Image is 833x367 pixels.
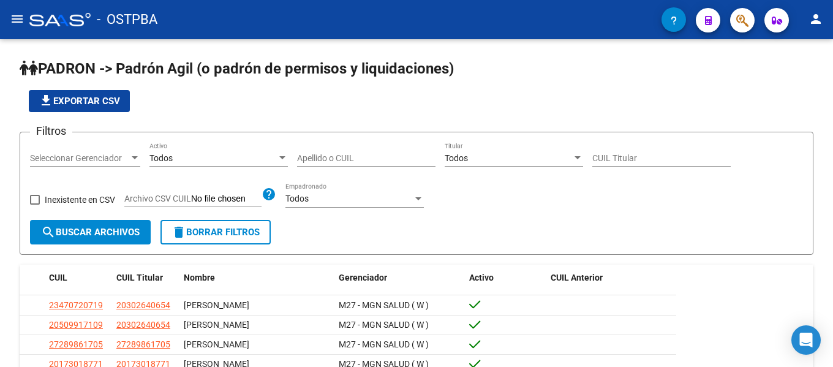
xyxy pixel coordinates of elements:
[149,153,173,163] span: Todos
[262,187,276,202] mat-icon: help
[49,300,103,310] span: 23470720719
[41,227,140,238] span: Buscar Archivos
[791,325,821,355] div: Open Intercom Messenger
[445,153,468,163] span: Todos
[339,273,387,282] span: Gerenciador
[171,227,260,238] span: Borrar Filtros
[551,273,603,282] span: CUIL Anterior
[184,300,249,310] span: [PERSON_NAME]
[171,225,186,240] mat-icon: delete
[124,194,191,203] span: Archivo CSV CUIL
[339,339,429,349] span: M27 - MGN SALUD ( W )
[10,12,24,26] mat-icon: menu
[116,300,170,310] span: 20302640654
[44,265,111,291] datatable-header-cell: CUIL
[30,220,151,244] button: Buscar Archivos
[191,194,262,205] input: Archivo CSV CUIL
[41,225,56,240] mat-icon: search
[285,194,309,203] span: Todos
[111,265,179,291] datatable-header-cell: CUIL Titular
[160,220,271,244] button: Borrar Filtros
[45,192,115,207] span: Inexistente en CSV
[546,265,676,291] datatable-header-cell: CUIL Anterior
[49,273,67,282] span: CUIL
[116,320,170,330] span: 20302640654
[20,60,454,77] span: PADRON -> Padrón Agil (o padrón de permisos y liquidaciones)
[49,339,103,349] span: 27289861705
[116,339,170,349] span: 27289861705
[39,93,53,108] mat-icon: file_download
[97,6,157,33] span: - OSTPBA
[339,300,429,310] span: M27 - MGN SALUD ( W )
[469,273,494,282] span: Activo
[184,320,249,330] span: [PERSON_NAME]
[184,273,215,282] span: Nombre
[49,320,103,330] span: 20509917109
[116,273,163,282] span: CUIL Titular
[334,265,464,291] datatable-header-cell: Gerenciador
[39,96,120,107] span: Exportar CSV
[29,90,130,112] button: Exportar CSV
[339,320,429,330] span: M27 - MGN SALUD ( W )
[184,339,249,349] span: [PERSON_NAME]
[179,265,334,291] datatable-header-cell: Nombre
[30,123,72,140] h3: Filtros
[809,12,823,26] mat-icon: person
[30,153,129,164] span: Seleccionar Gerenciador
[464,265,546,291] datatable-header-cell: Activo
